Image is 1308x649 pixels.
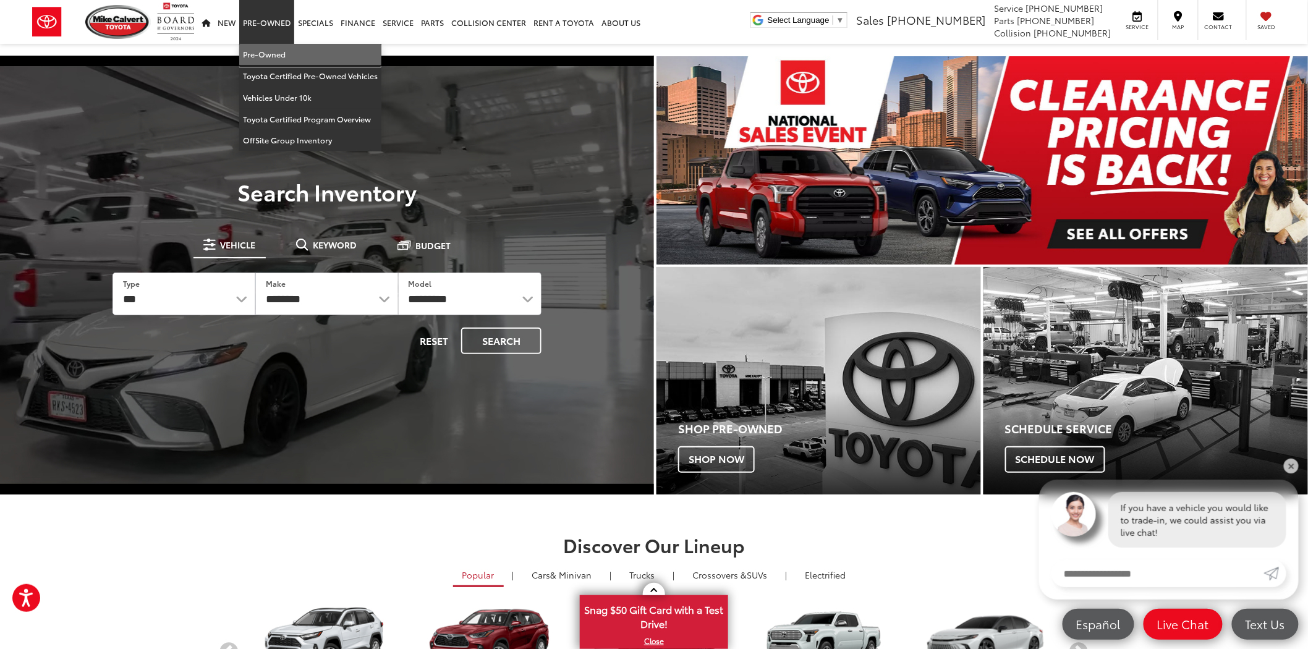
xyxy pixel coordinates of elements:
a: Toyota Certified Program Overview [239,109,381,130]
div: If you have a vehicle you would like to trade-in, we could assist you via live chat! [1108,492,1286,548]
span: [PHONE_NUMBER] [1026,2,1103,14]
div: Toyota [656,267,981,494]
span: Parts [995,14,1015,27]
button: Reset [409,328,459,354]
a: Submit [1264,560,1286,587]
span: Keyword [313,240,357,249]
section: Carousel section with vehicle pictures - may contain disclaimers. [656,56,1308,265]
a: Trucks [621,564,665,585]
label: Make [266,278,286,289]
h2: Discover Our Lineup [218,535,1090,555]
span: & Minivan [551,569,592,581]
a: Shop Pre-Owned Shop Now [656,267,981,494]
span: [PHONE_NUMBER] [1017,14,1095,27]
span: Shop Now [678,446,755,472]
a: Cars [523,564,601,585]
span: Service [1124,23,1152,31]
span: Saved [1253,23,1280,31]
span: Service [995,2,1024,14]
span: Contact [1205,23,1233,31]
a: Vehicles Under 10k [239,87,381,109]
div: Toyota [983,267,1308,494]
a: Español [1063,609,1134,640]
li: | [783,569,791,581]
span: Map [1165,23,1192,31]
a: Select Language​ [768,15,844,25]
button: Search [461,328,541,354]
a: Pre-Owned [239,44,381,66]
span: Select Language [768,15,830,25]
label: Type [123,278,140,289]
span: Vehicle [221,240,256,249]
h4: Schedule Service [1005,423,1308,435]
li: | [670,569,678,581]
span: [PHONE_NUMBER] [887,12,986,28]
h4: Shop Pre-Owned [678,423,981,435]
span: Schedule Now [1005,446,1105,472]
label: Model [409,278,432,289]
a: OffSite Group Inventory [239,130,381,151]
a: Schedule Service Schedule Now [983,267,1308,494]
img: Agent profile photo [1051,492,1096,537]
input: Enter your message [1051,560,1264,587]
a: Popular [453,564,504,587]
span: [PHONE_NUMBER] [1034,27,1111,39]
h3: Search Inventory [52,179,602,204]
span: Budget [416,241,451,250]
span: Live Chat [1151,616,1215,632]
a: SUVs [684,564,777,585]
li: | [509,569,517,581]
img: Clearance Pricing Is Back [656,56,1308,265]
a: Text Us [1232,609,1299,640]
span: Crossovers & [693,569,747,581]
img: Mike Calvert Toyota [85,5,151,39]
a: Electrified [796,564,856,585]
div: carousel slide number 1 of 1 [656,56,1308,265]
span: Snag $50 Gift Card with a Test Drive! [581,596,727,634]
span: ▼ [836,15,844,25]
a: Live Chat [1144,609,1223,640]
a: Toyota Certified Pre-Owned Vehicles [239,66,381,87]
span: Collision [995,27,1032,39]
li: | [607,569,615,581]
span: Sales [856,12,884,28]
span: Text Us [1239,616,1291,632]
span: Español [1070,616,1127,632]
